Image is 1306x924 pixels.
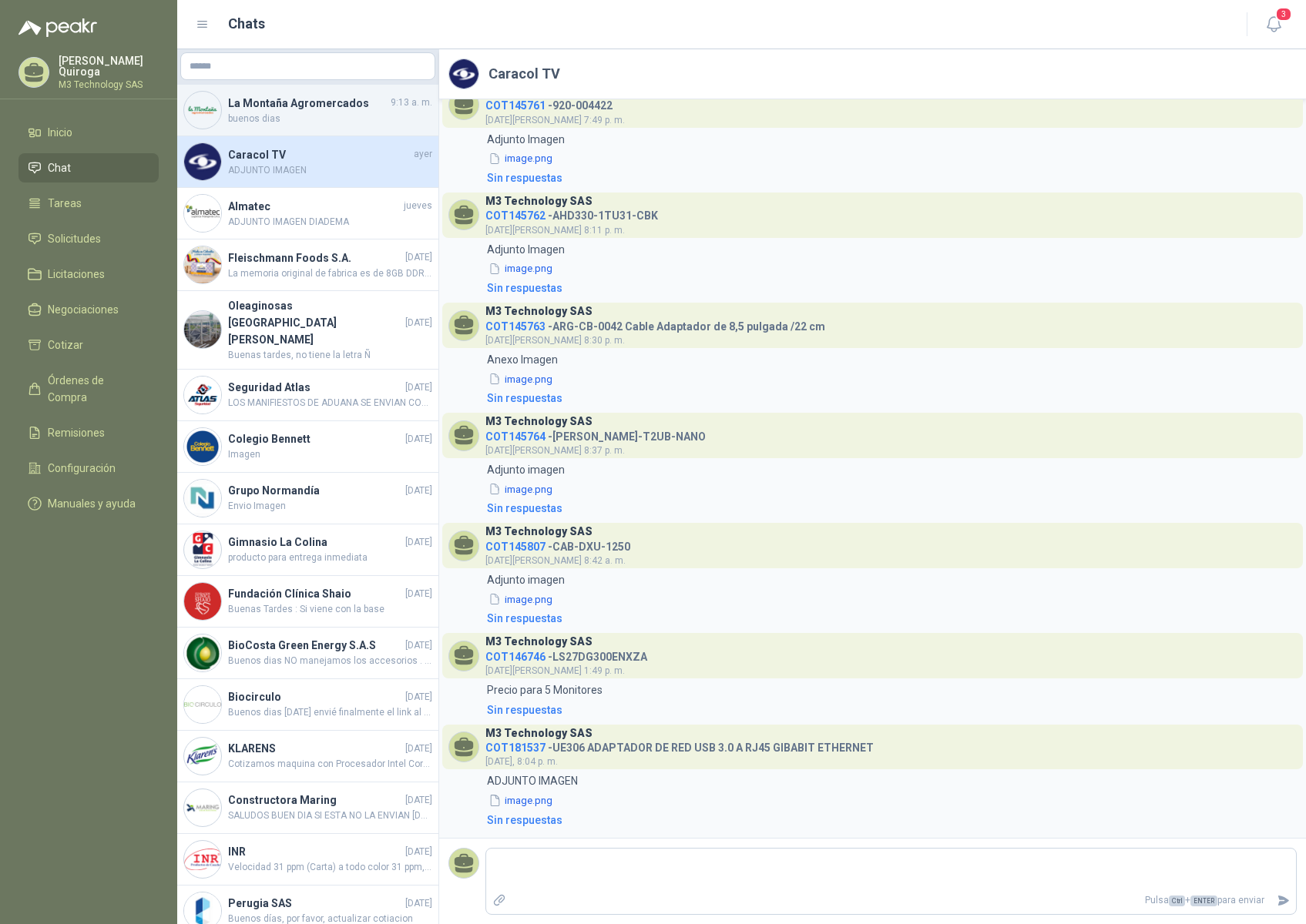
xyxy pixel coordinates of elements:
[405,690,432,705] span: [DATE]
[485,307,593,316] h3: M3 Technology SAS
[487,280,562,296] div: Sin respuestas
[48,460,116,477] span: Configuración
[184,377,221,413] img: Company Logo
[485,225,625,236] span: [DATE][PERSON_NAME] 8:11 p. m.
[18,118,159,147] a: Inicio
[48,266,105,283] span: Licitaciones
[228,198,401,215] h4: Almatec
[1190,896,1217,906] span: ENTER
[177,782,438,834] a: Company LogoConstructora Maring[DATE]SALUDOS BUEN DIA SI ESTA NO LA ENVIAN [DATE] POR FAVOR YA EL...
[184,531,221,568] img: Company Logo
[177,473,438,524] a: Company LogoGrupo Normandía[DATE]Envio Imagen
[485,537,630,551] h4: - CAB-DXU-1250
[48,424,105,441] span: Remisiones
[449,59,478,89] img: Company Logo
[487,151,554,167] button: image.png
[18,366,159,412] a: Órdenes de Compra
[18,259,159,289] a: Licitaciones
[18,189,159,218] a: Tareas
[228,499,432,514] span: Envio Imagen
[177,679,438,731] a: Company LogoBiocirculo[DATE]Buenos dias [DATE] envié finalmente el link al correo y tambien lo en...
[1271,887,1296,914] button: Enviar
[485,729,593,738] h3: M3 Technology SAS
[177,524,438,576] a: Company LogoGimnasio La Colina[DATE]producto para entrega inmediata
[512,887,1271,914] p: Pulsa + para enviar
[177,85,438,136] a: Company LogoLa Montaña Agromercados9:13 a. m.buenos dias
[485,756,558,767] span: [DATE], 8:04 p. m.
[484,169,1297,186] a: Sin respuestas
[228,112,432,126] span: buenos dias
[414,147,432,162] span: ayer
[485,647,647,661] h4: - LS27DG300ENXZA
[177,834,438,885] a: Company LogoINR[DATE]Velocidad 31 ppm (Carta) a todo color 31 ppm, panel de control de operación ...
[228,860,432,875] span: Velocidad 31 ppm (Carta) a todo color 31 ppm, panel de control de operación inteligente de 10.1" ...
[184,428,221,465] img: Company Logo
[487,261,554,277] button: image.png
[485,445,625,456] span: [DATE][PERSON_NAME] 8:37 p. m.
[184,246,221,283] img: Company Logo
[228,95,388,112] h4: La Montaña Agromercados
[184,311,221,348] img: Company Logo
[228,447,432,462] span: Imagen
[184,583,221,620] img: Company Logo
[184,143,221,180] img: Company Logo
[48,195,82,212] span: Tareas
[405,845,432,859] span: [DATE]
[487,772,578,789] p: ADJUNTO IMAGEN
[405,484,432,498] span: [DATE]
[484,280,1297,296] a: Sin respuestas
[485,197,593,206] h3: M3 Technology SAS
[484,701,1297,718] a: Sin respuestas
[1275,7,1292,22] span: 3
[228,705,432,720] span: Buenos dias [DATE] envié finalmente el link al correo y tambien lo envio por este medio es muy pe...
[487,812,562,829] div: Sin respuestas
[48,495,136,512] span: Manuales y ayuda
[184,686,221,723] img: Company Logo
[485,541,546,553] span: COT145807
[18,18,97,37] img: Logo peakr
[487,571,565,588] p: Adjunto imagen
[228,654,432,668] span: Buenos dias NO manejamos los accesorios . Todos nuestros productos te llegan con el MANIFIESTO DE...
[405,380,432,395] span: [DATE]
[487,591,554,608] button: image.png
[228,215,432,229] span: ADJUNTO IMAGEN DIADEMA
[59,80,159,89] p: M3 Technology SAS
[228,482,402,499] h4: Grupo Normandía
[228,379,402,396] h4: Seguridad Atlas
[405,896,432,911] span: [DATE]
[487,390,562,407] div: Sin respuestas
[228,551,432,565] span: producto para entrega inmediata
[48,124,72,141] span: Inicio
[228,396,432,410] span: LOS MANIFIESTOS DE ADUANA SE ENVIAN CON LAS DIADEMAS (SE ENVIAN ANEXOS)
[486,887,512,914] label: Adjuntar archivos
[184,738,221,775] img: Company Logo
[405,432,432,447] span: [DATE]
[485,417,593,426] h3: M3 Technology SAS
[485,665,625,676] span: [DATE][PERSON_NAME] 1:49 p. m.
[484,390,1297,407] a: Sin respuestas
[404,199,432,213] span: jueves
[184,789,221,826] img: Company Logo
[228,163,432,178] span: ADJUNTO IMAGEN
[405,316,432,330] span: [DATE]
[228,895,402,912] h4: Perugia SAS
[487,610,562,627] div: Sin respuestas
[18,153,159,182] a: Chat
[391,95,432,110] span: 9:13 a. m.
[405,250,432,265] span: [DATE]
[18,489,159,518] a: Manuales y ayuda
[228,792,402,808] h4: Constructora Maring
[48,372,144,406] span: Órdenes de Compra
[485,335,625,346] span: [DATE][PERSON_NAME] 8:30 p. m.
[48,336,83,353] span: Cotizar
[485,316,825,331] h4: - ARG-CB-0042 Cable Adaptador de 8,5 pulgada /22 cm
[228,13,265,35] h1: Chats
[487,681,603,698] p: Precio para 5 Monitores
[228,146,411,163] h4: Caracol TV
[485,115,625,126] span: [DATE][PERSON_NAME] 7:49 p. m.
[228,297,402,348] h4: Oleaginosas [GEOGRAPHIC_DATA][PERSON_NAME]
[487,481,554,497] button: image.png
[487,351,558,368] p: Anexo Imagen
[405,587,432,601] span: [DATE]
[487,500,562,517] div: Sin respuestas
